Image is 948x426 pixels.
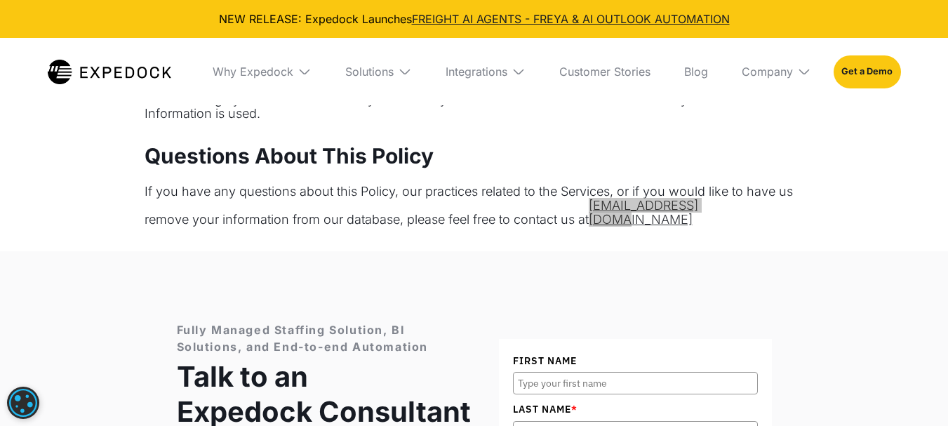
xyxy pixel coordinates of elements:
div: Fully Managed Staffing Solution, BI Solutions, and End-to-end Automation [177,321,471,355]
div: Company [742,65,793,79]
iframe: Chat Widget [878,359,948,426]
a: Customer Stories [548,38,662,105]
a: Get a Demo [834,55,900,88]
div: If you have any questions about this Policy, our practices related to the Services, or if you wou... [145,185,804,227]
div: NEW RELEASE: Expedock Launches [11,11,937,27]
div: Solutions [345,65,394,79]
a: [EMAIL_ADDRESS][DOMAIN_NAME] [589,199,734,227]
a: FREIGHT AI AGENTS - FREYA & AI OUTLOOK AUTOMATION [412,12,730,26]
div: Solutions [334,38,423,105]
input: Type your first name [513,372,758,394]
label: Last Name [513,401,758,417]
label: First Name [513,353,758,368]
div: Integrations [446,65,507,79]
a: Blog [673,38,719,105]
div: Why Expedock [201,38,323,105]
div: Why Expedock [213,65,293,79]
div: Company [730,38,822,105]
div: Integrations [434,38,537,105]
strong: Questions About This Policy [145,143,434,168]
